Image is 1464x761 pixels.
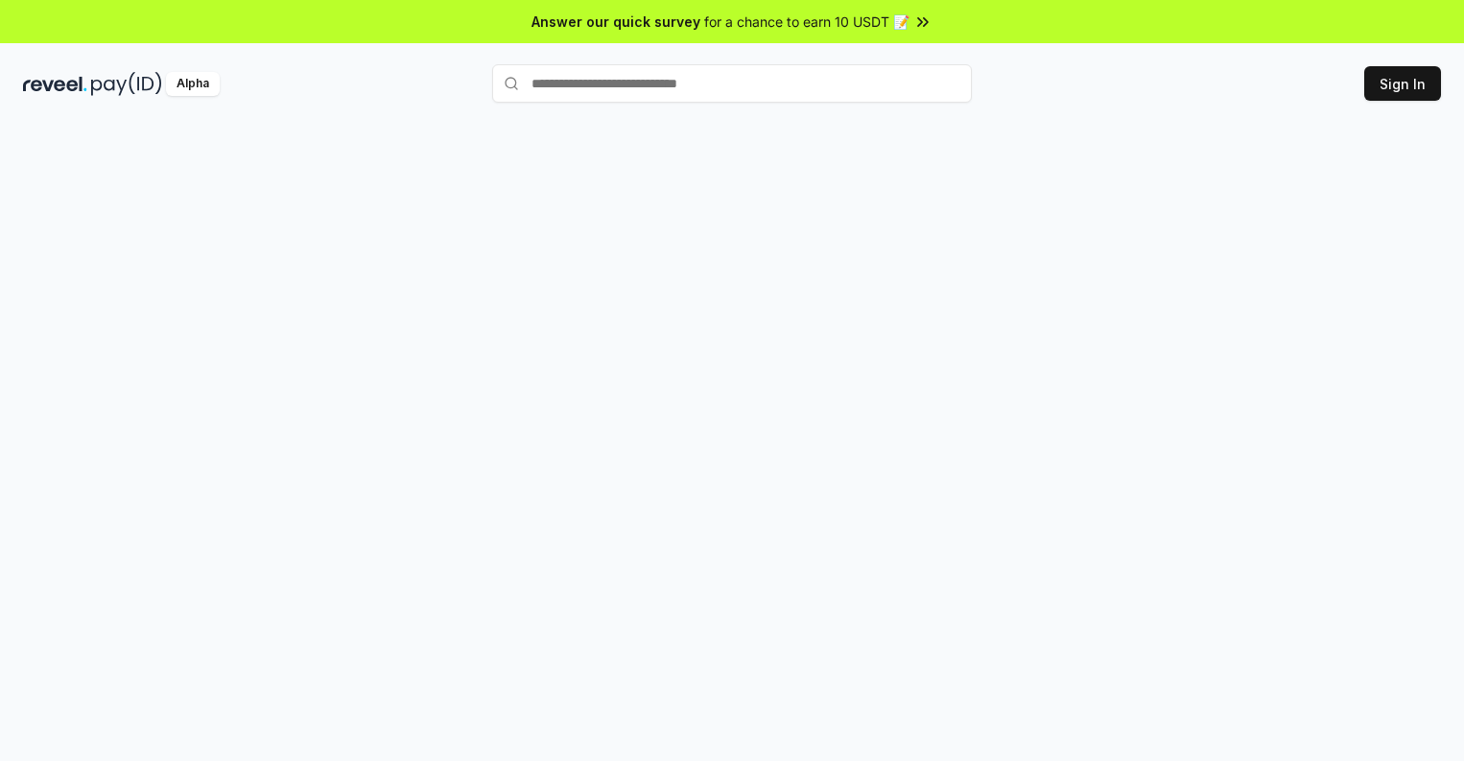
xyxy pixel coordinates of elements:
[23,72,87,96] img: reveel_dark
[704,12,909,32] span: for a chance to earn 10 USDT 📝
[531,12,700,32] span: Answer our quick survey
[1364,66,1441,101] button: Sign In
[91,72,162,96] img: pay_id
[166,72,220,96] div: Alpha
